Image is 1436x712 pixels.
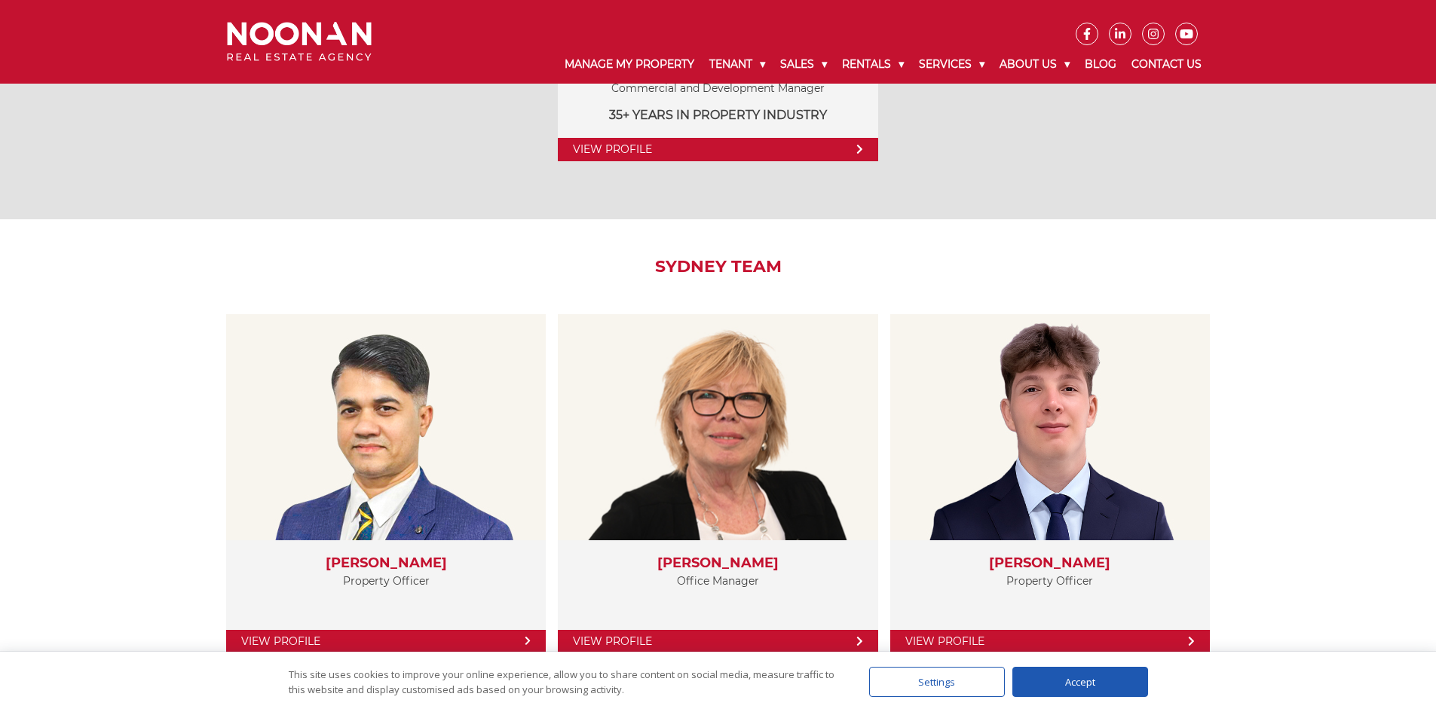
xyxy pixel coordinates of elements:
a: Sales [773,45,834,84]
div: This site uses cookies to improve your online experience, allow you to share content on social me... [289,667,839,697]
a: About Us [992,45,1077,84]
h3: [PERSON_NAME] [905,555,1195,572]
a: Rentals [834,45,911,84]
p: Commercial and Development Manager [573,79,862,98]
p: Property Officer [905,572,1195,591]
p: 35+ years in Property Industry [573,105,862,124]
div: Accept [1012,667,1148,697]
a: Manage My Property [557,45,702,84]
p: Office Manager [573,572,862,591]
img: Noonan Real Estate Agency [227,22,372,62]
a: View Profile [890,630,1210,653]
h2: Sydney Team [216,257,1220,277]
div: Settings [869,667,1005,697]
a: View Profile [558,138,877,161]
a: Contact Us [1124,45,1209,84]
h3: [PERSON_NAME] [241,555,531,572]
p: Property Officer [241,572,531,591]
a: Services [911,45,992,84]
h3: [PERSON_NAME] [573,555,862,572]
a: Blog [1077,45,1124,84]
a: Tenant [702,45,773,84]
a: View Profile [226,630,546,653]
a: View Profile [558,630,877,653]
